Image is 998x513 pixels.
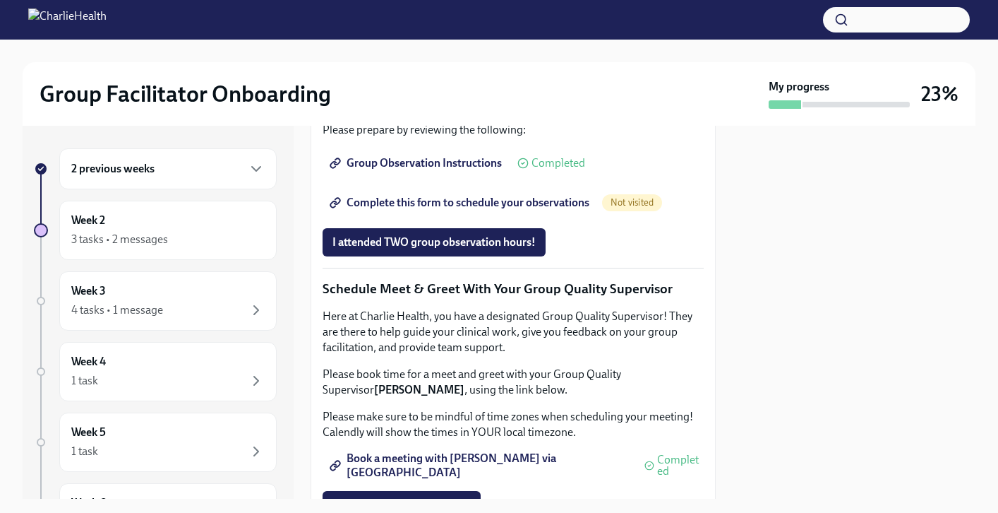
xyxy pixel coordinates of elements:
[40,80,331,108] h2: Group Facilitator Onboarding
[602,197,662,208] span: Not visited
[71,495,106,511] h6: Week 6
[71,161,155,177] h6: 2 previous weeks
[323,228,546,256] button: I attended TWO group observation hours!
[34,201,277,260] a: Week 23 tasks • 2 messages
[71,444,98,459] div: 1 task
[71,425,106,440] h6: Week 5
[332,498,471,512] span: I attended my meet & greet!
[332,459,629,473] span: Book a meeting with [PERSON_NAME] via [GEOGRAPHIC_DATA]
[71,283,106,299] h6: Week 3
[34,413,277,472] a: Week 51 task
[769,79,829,95] strong: My progress
[323,122,704,138] p: Please prepare by reviewing the following:
[323,409,704,440] p: Please make sure to be mindful of time zones when scheduling your meeting! Calendly will show the...
[34,271,277,331] a: Week 34 tasks • 1 message
[71,354,106,370] h6: Week 4
[323,280,704,298] p: Schedule Meet & Greet With Your Group Quality Supervisor
[71,373,98,389] div: 1 task
[323,452,639,480] a: Book a meeting with [PERSON_NAME] via [GEOGRAPHIC_DATA]
[71,302,163,318] div: 4 tasks • 1 message
[59,148,277,189] div: 2 previous weeks
[323,149,512,177] a: Group Observation Instructions
[531,158,585,169] span: Completed
[28,8,107,31] img: CharlieHealth
[921,81,958,107] h3: 23%
[332,235,536,249] span: I attended TWO group observation hours!
[323,367,704,398] p: Please book time for a meet and greet with your Group Quality Supervisor , using the link below.
[323,189,599,217] a: Complete this form to schedule your observations
[323,309,704,355] p: Here at Charlie Health, you have a designated Group Quality Supervisor! They are there to help gu...
[34,342,277,401] a: Week 41 task
[657,454,704,477] span: Completed
[71,213,105,228] h6: Week 2
[332,156,502,170] span: Group Observation Instructions
[374,383,464,396] strong: [PERSON_NAME]
[332,196,589,210] span: Complete this form to schedule your observations
[71,232,168,247] div: 3 tasks • 2 messages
